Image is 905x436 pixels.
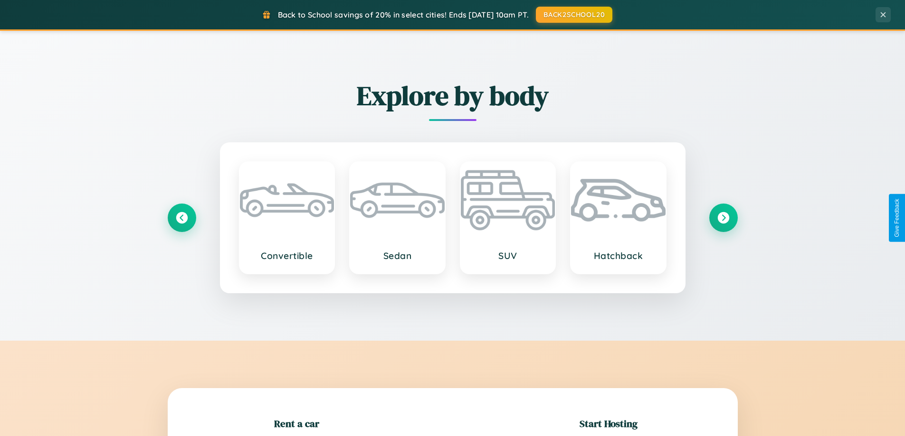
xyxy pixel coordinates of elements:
h2: Start Hosting [580,417,638,430]
h2: Explore by body [168,77,738,114]
h3: SUV [470,250,546,261]
h2: Rent a car [274,417,319,430]
button: BACK2SCHOOL20 [536,7,612,23]
span: Back to School savings of 20% in select cities! Ends [DATE] 10am PT. [278,10,529,19]
h3: Hatchback [581,250,656,261]
h3: Convertible [249,250,325,261]
div: Give Feedback [894,199,900,237]
h3: Sedan [360,250,435,261]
